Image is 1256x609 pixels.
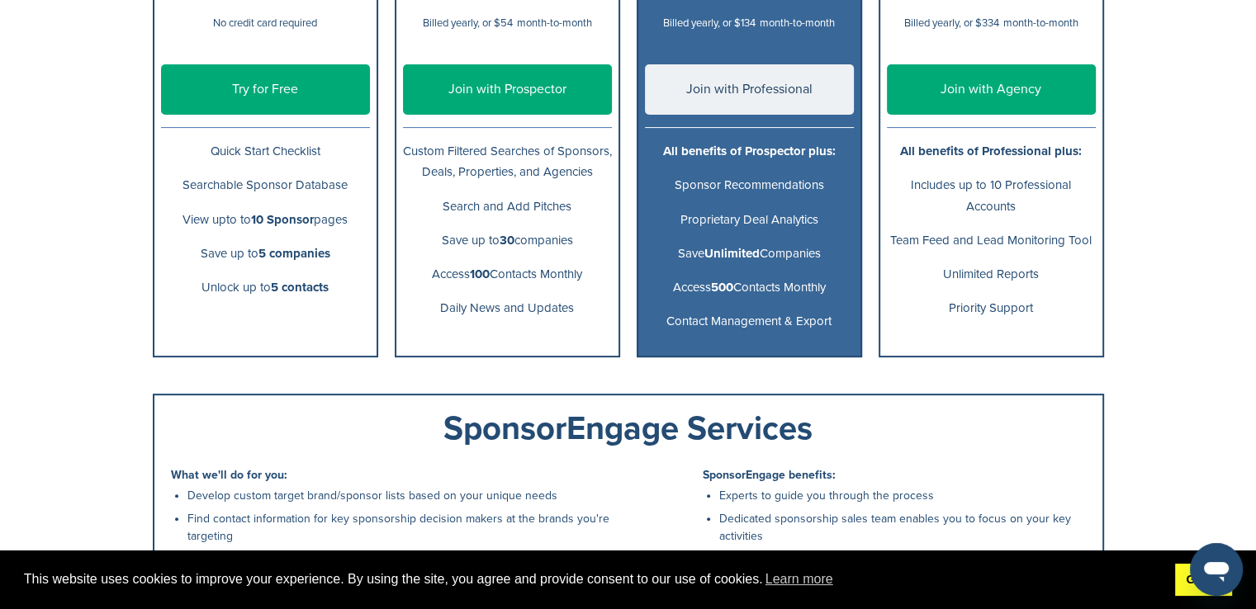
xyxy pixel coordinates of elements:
b: What we'll do for you: [171,468,287,482]
p: Unlock up to [161,277,370,298]
span: No credit card required [213,17,317,30]
p: Save up to companies [403,230,612,251]
span: Billed yearly, or $54 [423,17,513,30]
a: Join with Agency [887,64,1096,115]
a: Join with Prospector [403,64,612,115]
span: month-to-month [1003,17,1078,30]
p: View upto to pages [161,210,370,230]
p: Quick Start Checklist [161,141,370,162]
b: 5 companies [258,246,330,261]
a: Join with Professional [645,64,854,115]
a: dismiss cookie message [1175,564,1232,597]
b: 500 [711,280,733,295]
b: 30 [500,233,514,248]
b: All benefits of Prospector plus: [663,144,836,158]
p: Access Contacts Monthly [645,277,854,298]
p: Save Companies [645,243,854,264]
p: Custom Filtered Searches of Sponsors, Deals, Properties, and Agencies [403,141,612,182]
li: Dedicated sponsorship sales team enables you to focus on your key activities [719,510,1086,545]
b: 100 [470,267,490,281]
p: Priority Support [887,298,1096,319]
p: Sponsor Recommendations [645,175,854,196]
span: Billed yearly, or $134 [663,17,756,30]
li: Develop custom target brand/sponsor lists based on your unique needs [187,487,620,504]
span: This website uses cookies to improve your experience. By using the site, you agree and provide co... [24,567,1162,592]
b: 5 contacts [271,280,329,295]
b: SponsorEngage benefits: [703,468,836,482]
p: Searchable Sponsor Database [161,175,370,196]
p: Proprietary Deal Analytics [645,210,854,230]
p: Save up to [161,243,370,264]
p: Daily News and Updates [403,298,612,319]
b: 10 Sponsor [251,212,314,227]
span: month-to-month [760,17,835,30]
a: Try for Free [161,64,370,115]
p: Contact Management & Export [645,311,854,332]
b: Unlimited [704,246,760,261]
p: Access Contacts Monthly [403,264,612,285]
div: SponsorEngage Services [171,412,1086,445]
p: Unlimited Reports [887,264,1096,285]
span: Billed yearly, or $334 [904,17,999,30]
a: learn more about cookies [763,567,836,592]
li: Find contact information for key sponsorship decision makers at the brands you're targeting [187,510,620,545]
b: All benefits of Professional plus: [900,144,1082,158]
li: Experts to guide you through the process [719,487,1086,504]
iframe: Button to launch messaging window [1190,543,1243,596]
span: month-to-month [517,17,592,30]
p: Team Feed and Lead Monitoring Tool [887,230,1096,251]
p: Includes up to 10 Professional Accounts [887,175,1096,216]
p: Search and Add Pitches [403,196,612,217]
